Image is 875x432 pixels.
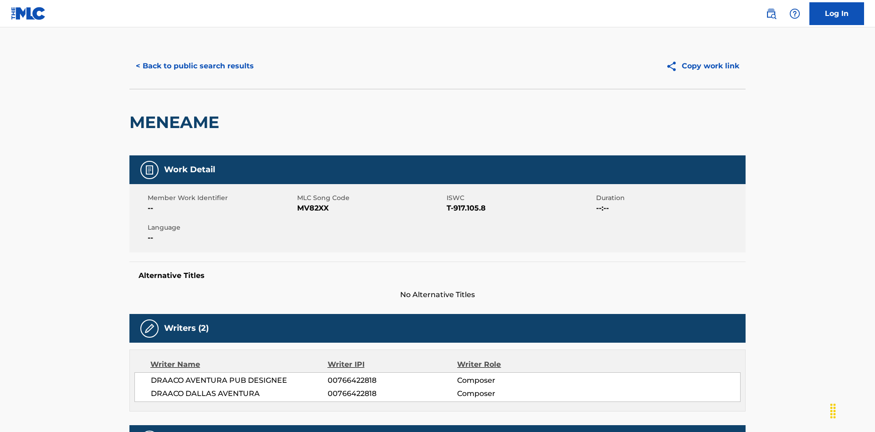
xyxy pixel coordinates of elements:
[139,271,736,280] h5: Alternative Titles
[144,165,155,175] img: Work Detail
[762,5,780,23] a: Public Search
[150,359,328,370] div: Writer Name
[809,2,864,25] a: Log In
[164,323,209,334] h5: Writers (2)
[297,193,444,203] span: MLC Song Code
[151,375,328,386] span: DRAACO AVENTURA PUB DESIGNEE
[328,375,457,386] span: 00766422818
[148,232,295,243] span: --
[659,55,746,77] button: Copy work link
[148,223,295,232] span: Language
[328,388,457,399] span: 00766422818
[789,8,800,19] img: help
[297,203,444,214] span: MV82XX
[829,388,875,432] iframe: Chat Widget
[151,388,328,399] span: DRAACO DALLAS AVENTURA
[164,165,215,175] h5: Work Detail
[457,375,575,386] span: Composer
[596,193,743,203] span: Duration
[129,289,746,300] span: No Alternative Titles
[447,203,594,214] span: T-917.105.8
[786,5,804,23] div: Help
[666,61,682,72] img: Copy work link
[447,193,594,203] span: ISWC
[129,112,224,133] h2: MENEAME
[129,55,260,77] button: < Back to public search results
[148,193,295,203] span: Member Work Identifier
[148,203,295,214] span: --
[11,7,46,20] img: MLC Logo
[457,388,575,399] span: Composer
[328,359,458,370] div: Writer IPI
[766,8,777,19] img: search
[596,203,743,214] span: --:--
[144,323,155,334] img: Writers
[826,397,840,425] div: Drag
[457,359,575,370] div: Writer Role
